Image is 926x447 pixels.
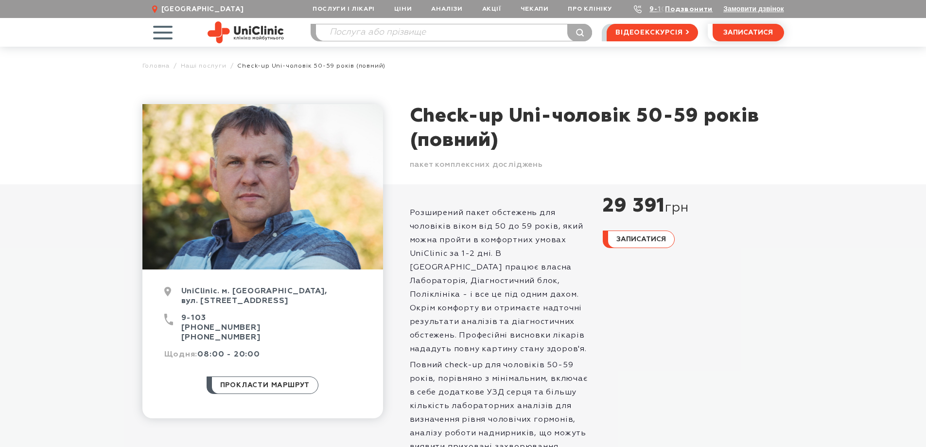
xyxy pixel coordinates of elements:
span: Щодня: [164,351,198,358]
span: Check-up Uni-чоловік 50-59 років (повний) [237,62,385,70]
a: прокласти маршрут [207,376,319,394]
span: записатися [616,236,666,243]
div: 08:00 - 20:00 [164,350,361,367]
img: Uniclinic [208,21,284,43]
div: UniClinic. м. [GEOGRAPHIC_DATA], вул. [STREET_ADDRESS] [164,286,361,313]
div: 29 391 [603,194,784,218]
a: відеоекскурсія [607,24,698,41]
a: Наші послуги [181,62,227,70]
h1: Check-up Uni-чоловік 50-59 років (повний) [410,104,784,153]
p: Розширений пакет обстежень для чоловіків віком від 50 до 59 років, який можна пройти в комфортних... [410,206,591,356]
a: 9-103 [649,6,671,13]
input: Послуга або прізвище [316,24,592,41]
a: Подзвонити [665,6,713,13]
a: Головна [142,62,170,70]
button: Замовити дзвінок [723,5,784,13]
span: прокласти маршрут [220,377,310,393]
span: записатися [723,29,773,36]
span: [GEOGRAPHIC_DATA] [161,5,244,14]
a: 9-103 [181,314,206,322]
a: [PHONE_NUMBER] [181,334,261,341]
button: записатися [603,231,675,248]
div: пакет комплексних досліджень [410,153,543,170]
span: грн [665,200,688,216]
button: записатися [713,24,784,41]
a: [PHONE_NUMBER] [181,324,261,332]
span: відеоекскурсія [615,24,682,41]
